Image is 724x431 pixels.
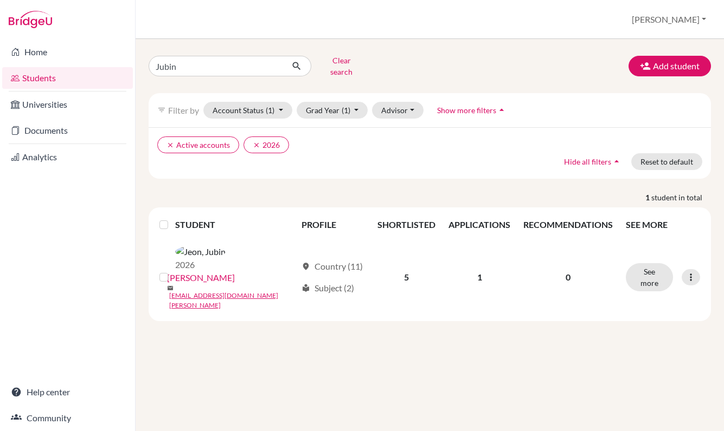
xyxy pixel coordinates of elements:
[295,212,371,238] th: PROFILE
[517,212,619,238] th: RECOMMENDATIONS
[311,52,371,80] button: Clear search
[442,212,517,238] th: APPLICATIONS
[2,146,133,168] a: Analytics
[442,238,517,317] td: 1
[253,141,260,149] i: clear
[203,102,292,119] button: Account Status(1)
[2,41,133,63] a: Home
[175,245,226,258] img: Jeon, Jubin
[651,192,711,203] span: student in total
[157,136,239,153] button: clearActive accounts
[496,105,507,115] i: arrow_drop_up
[437,106,496,115] span: Show more filters
[2,94,133,115] a: Universities
[244,136,289,153] button: clear2026
[371,238,442,317] td: 5
[169,291,297,310] a: [EMAIL_ADDRESS][DOMAIN_NAME][PERSON_NAME]
[302,262,310,271] span: location_on
[372,102,424,119] button: Advisor
[168,105,199,115] span: Filter by
[2,120,133,141] a: Documents
[611,156,622,167] i: arrow_drop_up
[167,271,235,284] a: [PERSON_NAME]
[167,285,174,291] span: mail
[302,282,354,295] div: Subject (2)
[629,56,711,76] button: Add student
[428,102,516,119] button: Show more filtersarrow_drop_up
[619,212,707,238] th: SEE MORE
[157,106,166,114] i: filter_list
[302,284,310,292] span: local_library
[302,260,363,273] div: Country (11)
[175,258,226,271] p: 2026
[645,192,651,203] strong: 1
[175,212,296,238] th: STUDENT
[523,271,613,284] p: 0
[626,263,673,291] button: See more
[266,106,274,115] span: (1)
[2,381,133,403] a: Help center
[9,11,52,28] img: Bridge-U
[149,56,283,76] input: Find student by name...
[627,9,711,30] button: [PERSON_NAME]
[371,212,442,238] th: SHORTLISTED
[2,67,133,89] a: Students
[555,153,631,170] button: Hide all filtersarrow_drop_up
[2,407,133,429] a: Community
[564,157,611,166] span: Hide all filters
[631,153,702,170] button: Reset to default
[297,102,368,119] button: Grad Year(1)
[166,141,174,149] i: clear
[342,106,350,115] span: (1)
